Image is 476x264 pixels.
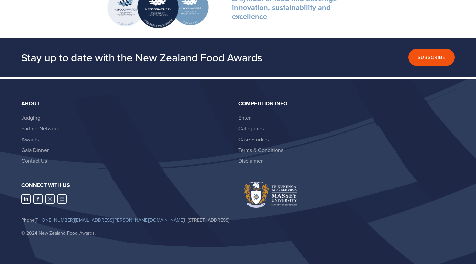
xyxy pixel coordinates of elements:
a: Contact Us [21,157,47,164]
a: Gala Dinner [21,146,49,154]
a: Enter [238,114,251,121]
a: [PHONE_NUMBER] [35,217,74,223]
a: Terms & Conditions [238,146,283,154]
a: nzfoodawards@massey.ac.nz [57,194,67,204]
a: [EMAIL_ADDRESS][PERSON_NAME][DOMAIN_NAME] [75,217,184,223]
div: Competition Info [238,101,449,107]
button: Subscribe [408,49,455,66]
a: Instagram [45,194,55,204]
h3: Connect with us [21,182,232,189]
p: © 2024 New Zealand Food Awards. [21,229,232,237]
a: Disclaimer [238,157,263,164]
a: Partner Network [21,125,59,132]
a: Categories [238,125,264,132]
h2: Stay up to date with the New Zealand Food Awards [21,51,306,64]
p: Phone | | [STREET_ADDRESS] [21,216,232,224]
a: LinkedIn [21,194,31,204]
div: About [21,101,232,107]
a: Case Studies [238,136,269,143]
a: Awards [21,136,39,143]
a: Abbie Harris [33,194,43,204]
a: Judging [21,114,40,121]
